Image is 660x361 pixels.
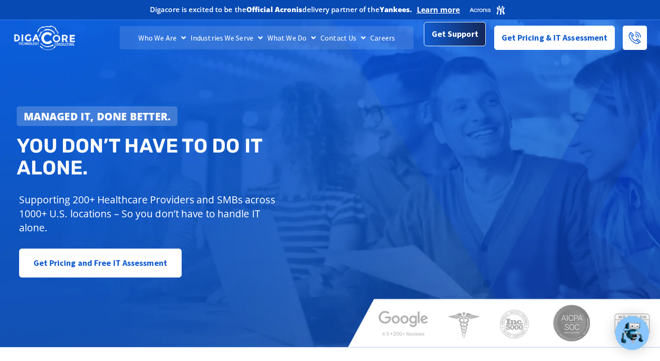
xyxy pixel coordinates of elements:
[120,26,413,49] nav: Menu
[34,254,167,272] span: Get Pricing and Free IT Assessment
[246,5,303,14] b: Official Acronis
[150,6,412,13] h2: Digacore is excited to be the delivery partner of the
[432,25,478,43] span: Get Support
[469,5,505,15] img: Acronis
[19,193,279,235] p: Supporting 200+ Healthcare Providers and SMBs across 1000+ U.S. locations – So you don’t have to ...
[17,106,178,126] a: Managed IT, done better.
[502,28,608,47] span: Get Pricing & IT Assessment
[380,5,412,14] b: Yankees.
[19,249,182,278] a: Get Pricing and Free IT Assessment
[14,25,75,51] img: DigaCore Technology Consulting
[417,5,460,14] a: Learn more
[424,22,486,46] a: Get Support
[136,26,188,49] a: Who We Are
[368,26,397,49] a: Careers
[24,109,171,123] strong: Managed IT, done better.
[17,135,337,178] h2: You don’t have to do IT alone.
[265,26,318,49] a: What We Do
[494,26,615,50] a: Get Pricing & IT Assessment
[188,26,265,49] a: Industries We Serve
[318,26,368,49] a: Contact Us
